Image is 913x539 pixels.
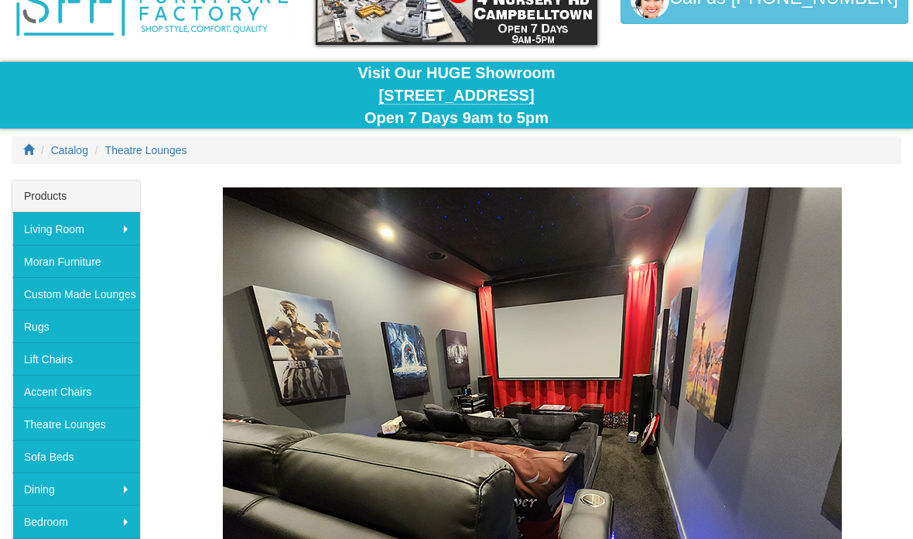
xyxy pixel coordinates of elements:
[51,144,88,156] a: Catalog
[12,505,140,537] a: Bedroom
[12,180,140,212] div: Products
[12,310,140,342] a: Rugs
[12,277,140,310] a: Custom Made Lounges
[12,472,140,505] a: Dining
[12,375,140,407] a: Accent Chairs
[105,144,187,156] a: Theatre Lounges
[12,440,140,472] a: Sofa Beds
[12,212,140,245] a: Living Room
[12,62,901,129] div: Visit Our HUGE Showroom Open 7 Days 9am to 5pm
[12,245,140,277] a: Moran Furniture
[12,407,140,440] a: Theatre Lounges
[12,342,140,375] a: Lift Chairs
